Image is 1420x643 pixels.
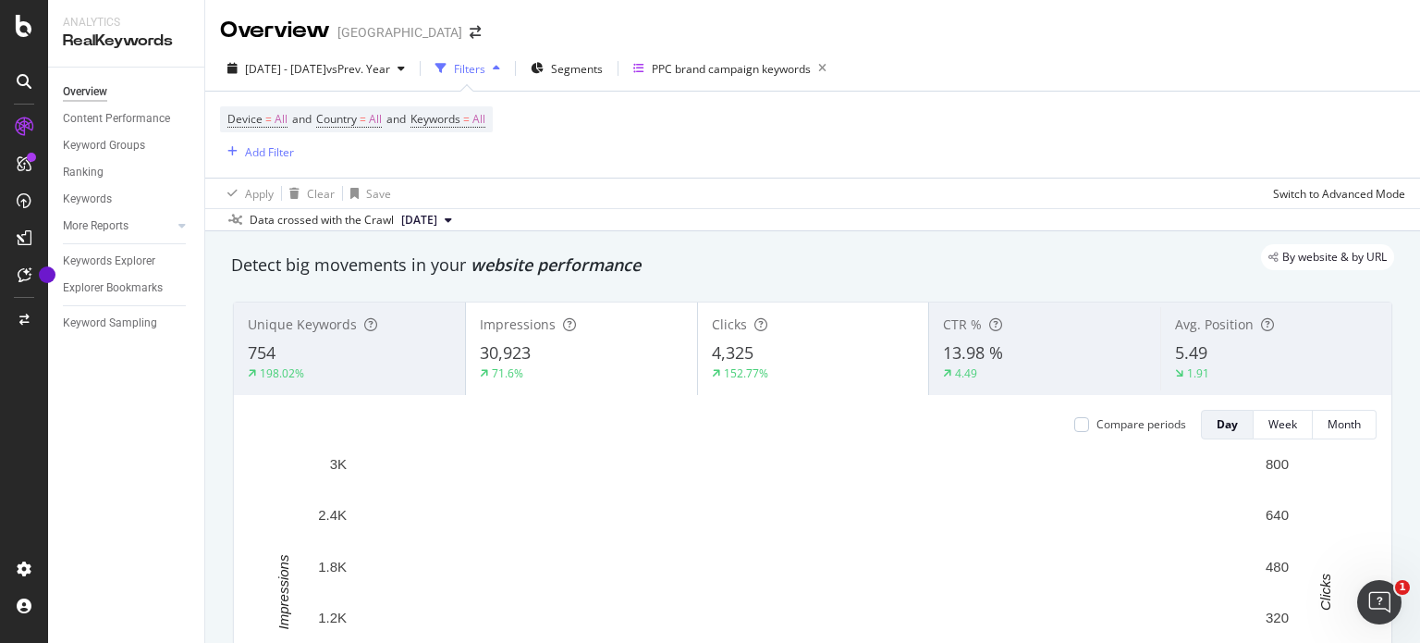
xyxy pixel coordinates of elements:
span: 754 [248,341,275,364]
span: All [369,106,382,132]
a: More Reports [63,216,173,236]
div: Switch to Advanced Mode [1273,186,1405,202]
span: = [463,111,470,127]
span: 2025 Aug. 31st [401,212,437,229]
div: Week [1268,416,1297,432]
button: Add Filter [220,141,294,163]
div: PPC brand campaign keywords [652,61,811,77]
iframe: Intercom live chat [1357,580,1402,624]
button: Month [1313,410,1377,439]
span: Country [316,111,357,127]
span: 5.49 [1175,341,1207,364]
span: and [386,111,406,127]
button: Segments [523,54,610,83]
div: [GEOGRAPHIC_DATA] [337,23,462,42]
div: arrow-right-arrow-left [470,26,481,39]
div: RealKeywords [63,31,190,52]
div: Keywords [63,190,112,209]
div: Overview [63,82,107,102]
a: Content Performance [63,109,191,129]
div: 1.91 [1187,365,1209,381]
button: Save [343,179,391,208]
button: [DATE] [394,209,459,231]
div: Content Performance [63,109,170,129]
div: Keywords Explorer [63,252,155,271]
a: Ranking [63,163,191,182]
div: Explorer Bookmarks [63,278,163,298]
div: Day [1217,416,1238,432]
span: 1 [1395,580,1410,595]
div: 71.6% [492,365,523,381]
span: Clicks [712,315,747,333]
span: Avg. Position [1175,315,1254,333]
span: Unique Keywords [248,315,357,333]
div: Keyword Groups [63,136,145,155]
a: Keywords Explorer [63,252,191,271]
div: Keyword Sampling [63,314,157,333]
span: CTR % [943,315,982,333]
div: Tooltip anchor [39,266,55,283]
button: Filters [428,54,508,83]
div: 198.02% [260,365,304,381]
text: Clicks [1317,573,1333,610]
div: Apply [245,186,274,202]
span: vs Prev. Year [326,61,390,77]
div: Month [1328,416,1361,432]
a: Overview [63,82,191,102]
div: Data crossed with the Crawl [250,212,394,229]
div: 152.77% [724,365,768,381]
text: 480 [1266,559,1289,575]
div: Ranking [63,163,104,182]
div: Analytics [63,15,190,31]
div: Save [366,186,391,202]
span: and [292,111,312,127]
div: Clear [307,186,335,202]
div: Add Filter [245,144,294,160]
span: By website & by URL [1282,252,1387,263]
span: Segments [551,61,603,77]
span: All [275,106,288,132]
div: Filters [454,61,485,77]
span: Impressions [480,315,556,333]
button: [DATE] - [DATE]vsPrev. Year [220,54,412,83]
button: Switch to Advanced Mode [1266,179,1405,208]
text: 320 [1266,610,1289,625]
button: Week [1254,410,1313,439]
text: 2.4K [318,507,347,523]
text: 640 [1266,507,1289,523]
a: Keywords [63,190,191,209]
span: [DATE] - [DATE] [245,61,326,77]
div: More Reports [63,216,129,236]
button: Day [1201,410,1254,439]
span: = [360,111,366,127]
div: legacy label [1261,244,1394,270]
a: Keyword Groups [63,136,191,155]
button: PPC brand campaign keywords [626,54,834,83]
a: Keyword Sampling [63,314,191,333]
text: 3K [330,456,347,472]
button: Clear [282,179,335,208]
div: Compare periods [1096,416,1186,432]
span: 4,325 [712,341,753,364]
text: 1.8K [318,559,347,575]
button: Apply [220,179,274,208]
span: 30,923 [480,341,531,364]
div: Overview [220,15,330,46]
span: All [472,106,485,132]
span: Keywords [410,111,460,127]
a: Explorer Bookmarks [63,278,191,298]
text: 800 [1266,456,1289,472]
div: 4.49 [955,365,977,381]
span: Device [227,111,263,127]
text: Impressions [275,554,291,629]
span: = [265,111,272,127]
text: 1.2K [318,610,347,625]
span: 13.98 % [943,341,1003,364]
